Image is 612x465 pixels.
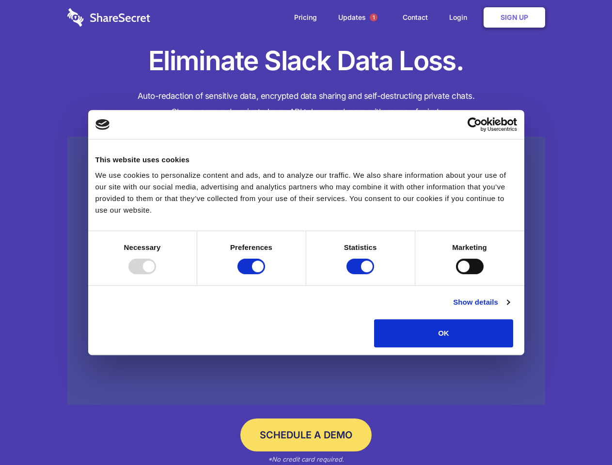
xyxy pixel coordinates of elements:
a: Schedule a Demo [240,418,372,451]
strong: Necessary [124,243,161,251]
a: Usercentrics Cookiebot - opens in a new window [432,117,517,132]
em: *No credit card required. [268,455,344,463]
span: 1 [370,14,377,21]
a: Pricing [284,2,327,32]
img: logo-wordmark-white-trans-d4663122ce5f474addd5e946df7df03e33cb6a1c49d2221995e7729f52c070b2.svg [67,8,150,27]
a: Show details [453,296,509,308]
strong: Statistics [344,243,377,251]
img: logo [95,119,110,130]
a: Login [439,2,482,32]
a: Sign Up [484,7,545,28]
strong: Preferences [230,243,272,251]
strong: Marketing [452,243,487,251]
h1: Eliminate Slack Data Loss. [67,44,545,78]
h4: Auto-redaction of sensitive data, encrypted data sharing and self-destructing private chats. Shar... [67,88,545,120]
a: Contact [393,2,438,32]
a: Wistia video thumbnail [67,137,545,405]
button: OK [374,319,513,347]
div: We use cookies to personalize content and ads, and to analyze our traffic. We also share informat... [95,170,517,216]
div: This website uses cookies [95,154,517,166]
